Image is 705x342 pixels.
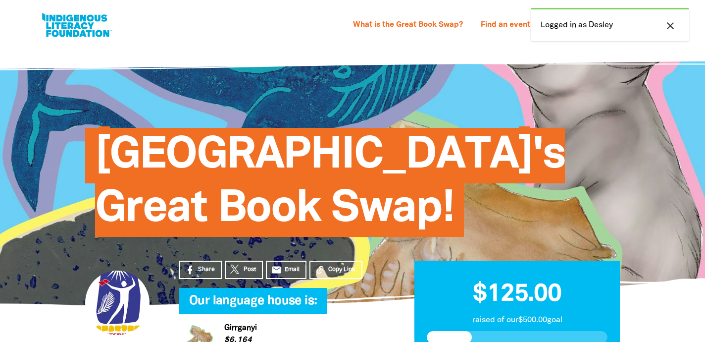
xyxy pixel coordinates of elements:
span: [GEOGRAPHIC_DATA]'s Great Book Swap! [95,135,565,237]
span: Email [285,265,300,274]
a: Find an event [475,17,536,33]
a: Share [179,261,222,279]
i: email [271,265,282,275]
a: emailEmail [266,261,306,279]
i: close [664,20,676,32]
span: $125.00 [473,283,561,306]
span: Our language house is: [189,295,317,314]
a: What is the Great Book Swap? [347,17,469,33]
span: Post [244,265,256,274]
a: Post [225,261,263,279]
p: raised of our $500.00 goal [427,314,607,326]
div: Logged in as Desley [531,8,689,41]
button: close [661,19,679,32]
h6: My Team [179,304,385,310]
span: Share [198,265,215,274]
button: Copy Link [309,261,362,279]
span: Copy Link [328,265,355,274]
